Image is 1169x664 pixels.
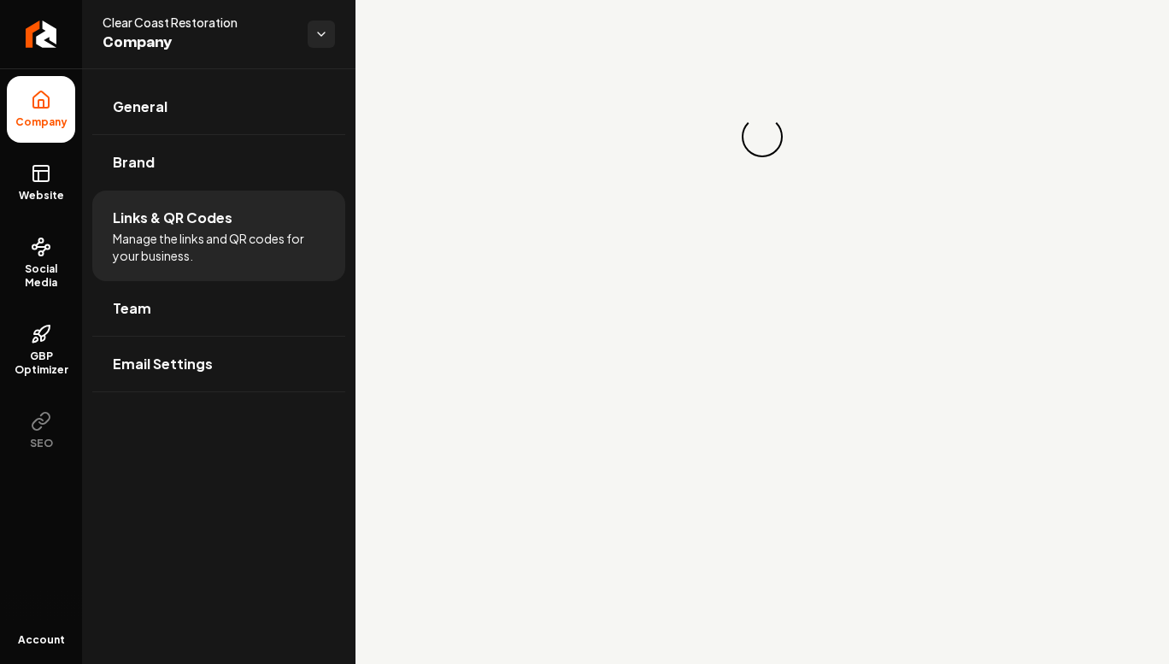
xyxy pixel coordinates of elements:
a: General [92,79,345,134]
span: SEO [23,437,60,450]
span: Links & QR Codes [113,208,232,228]
span: Company [103,31,294,55]
span: Team [113,298,151,319]
span: Social Media [7,262,75,290]
span: Company [9,115,74,129]
a: Brand [92,135,345,190]
a: GBP Optimizer [7,310,75,391]
span: GBP Optimizer [7,350,75,377]
span: Email Settings [113,354,213,374]
span: Clear Coast Restoration [103,14,294,31]
a: Social Media [7,223,75,303]
a: Team [92,281,345,336]
a: Website [7,150,75,216]
span: Website [12,189,71,203]
span: Manage the links and QR codes for your business. [113,230,325,264]
span: Brand [113,152,155,173]
span: General [113,97,167,117]
span: Account [18,633,65,647]
a: Email Settings [92,337,345,391]
button: SEO [7,397,75,464]
img: Rebolt Logo [26,21,57,48]
div: Loading [740,115,785,160]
